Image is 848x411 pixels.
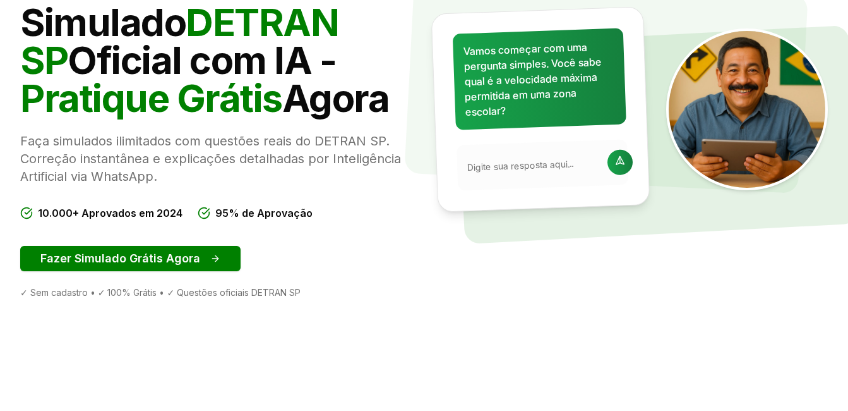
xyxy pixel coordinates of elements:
img: Tio Trânsito [666,28,828,190]
input: Digite sua resposta aqui... [467,157,600,174]
button: Fazer Simulado Grátis Agora [20,246,241,271]
h1: Simulado Oficial com IA - Agora [20,3,414,117]
p: Faça simulados ilimitados com questões reais do DETRAN SP. Correção instantânea e explicações det... [20,132,414,185]
span: 10.000+ Aprovados em 2024 [38,205,182,221]
div: ✓ Sem cadastro • ✓ 100% Grátis • ✓ Questões oficiais DETRAN SP [20,286,414,299]
span: 95% de Aprovação [215,205,313,221]
span: Pratique Grátis [20,75,282,121]
p: Vamos começar com uma pergunta simples. Você sabe qual é a velocidade máxima permitida em uma zon... [463,39,616,120]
